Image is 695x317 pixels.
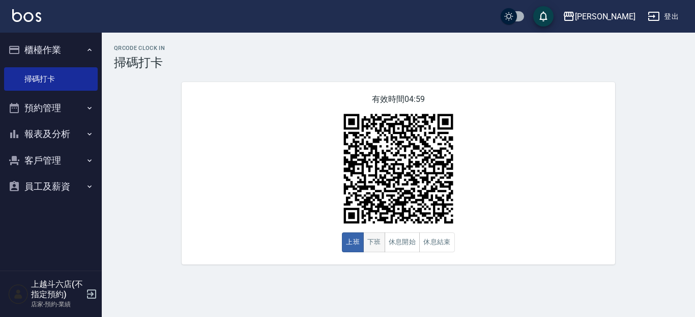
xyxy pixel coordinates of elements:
button: 客戶管理 [4,147,98,174]
img: Logo [12,9,41,22]
button: 上班 [342,232,364,252]
button: 報表及分析 [4,121,98,147]
button: 預約管理 [4,95,98,121]
button: 員工及薪資 [4,173,98,200]
div: 有效時間 04:59 [182,82,615,265]
button: [PERSON_NAME] [559,6,640,27]
button: 櫃檯作業 [4,37,98,63]
button: save [533,6,554,27]
h3: 掃碼打卡 [114,56,683,70]
button: 休息開始 [385,232,420,252]
button: 下班 [363,232,385,252]
button: 登出 [644,7,683,26]
div: [PERSON_NAME] [575,10,635,23]
a: 掃碼打卡 [4,67,98,91]
img: Person [8,284,28,304]
p: 店家-預約-業績 [31,300,83,309]
h2: QRcode Clock In [114,45,683,51]
button: 休息結束 [419,232,455,252]
h5: 上越斗六店(不指定預約) [31,279,83,300]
